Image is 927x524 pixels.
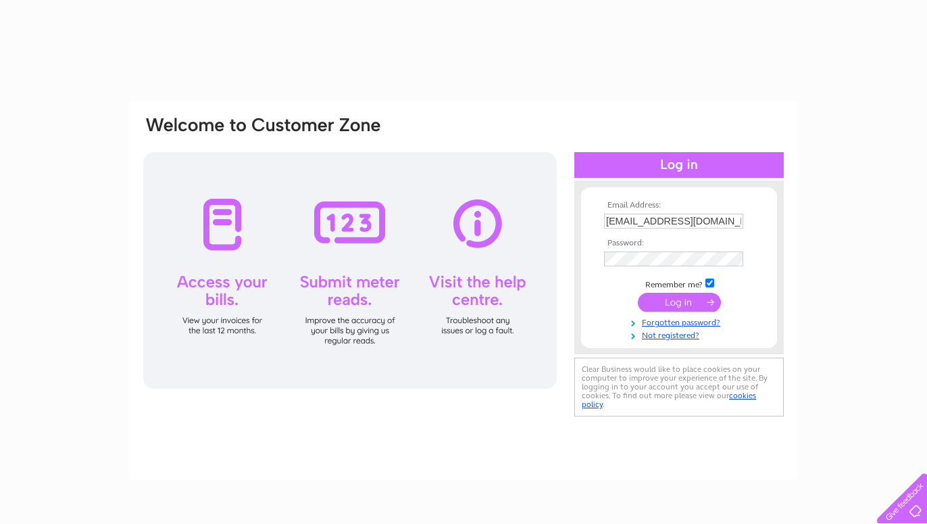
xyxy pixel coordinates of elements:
[604,315,757,328] a: Forgotten password?
[601,239,757,248] th: Password:
[574,358,784,416] div: Clear Business would like to place cookies on your computer to improve your experience of the sit...
[582,391,756,409] a: cookies policy
[601,277,757,290] td: Remember me?
[638,293,721,312] input: Submit
[604,328,757,341] a: Not registered?
[601,201,757,210] th: Email Address:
